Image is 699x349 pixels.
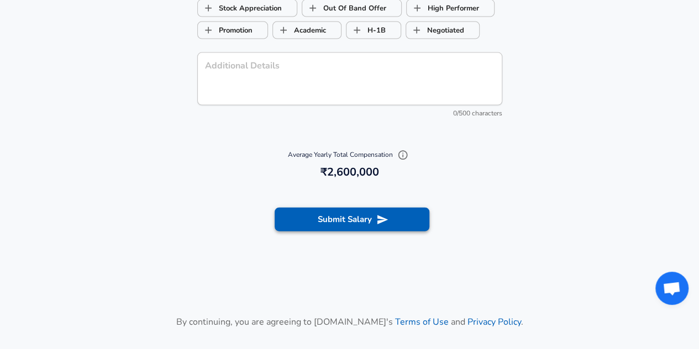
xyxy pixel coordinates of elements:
[198,20,219,41] span: Promotion
[273,20,294,41] span: Academic
[197,22,268,39] button: PromotionPromotion
[346,20,367,41] span: H-1B
[273,20,326,41] label: Academic
[655,272,689,305] div: Open chat
[288,150,411,159] span: Average Yearly Total Compensation
[346,20,386,41] label: H-1B
[395,147,411,163] button: Explain Total Compensation
[406,22,480,39] button: NegotiatedNegotiated
[272,22,341,39] button: AcademicAcademic
[197,108,502,119] div: 0/500 characters
[467,316,521,328] a: Privacy Policy
[406,20,464,41] label: Negotiated
[198,20,253,41] label: Promotion
[406,20,427,41] span: Negotiated
[275,208,429,231] button: Submit Salary
[346,22,401,39] button: H-1BH-1B
[395,316,449,328] a: Terms of Use
[202,163,498,181] h6: ₹2,600,000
